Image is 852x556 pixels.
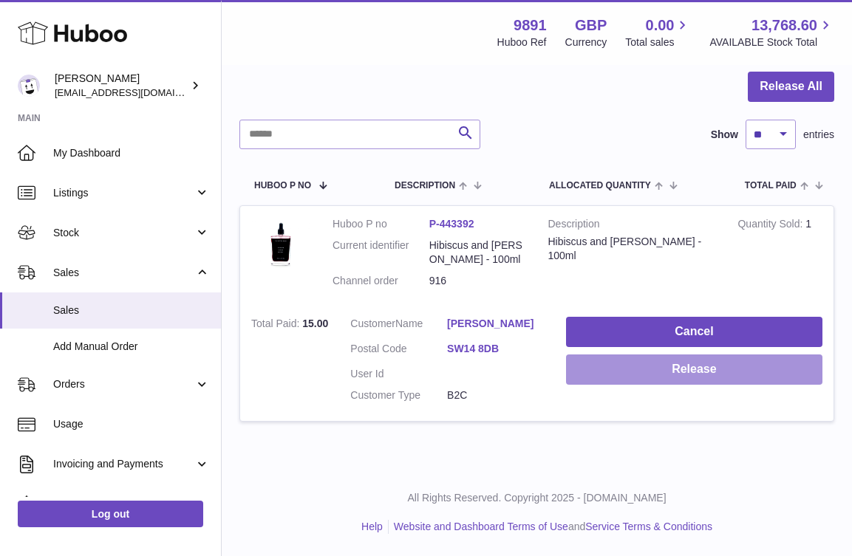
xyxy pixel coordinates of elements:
li: and [389,520,712,534]
strong: Description [548,217,716,235]
dt: Current identifier [333,238,429,267]
span: Invoicing and Payments [53,457,194,471]
strong: Total Paid [251,318,302,333]
span: AVAILABLE Stock Total [709,35,834,49]
button: Cancel [566,317,822,347]
p: All Rights Reserved. Copyright 2025 - [DOMAIN_NAME] [234,491,840,505]
td: 1 [726,206,834,306]
a: Help [361,521,383,532]
a: [PERSON_NAME] [447,317,544,331]
img: ro@thebitterclub.co.uk [18,75,40,97]
div: Huboo Ref [497,35,547,49]
span: entries [803,128,834,142]
a: 0.00 Total sales [625,16,691,49]
strong: GBP [575,16,607,35]
dt: Name [350,317,447,334]
dt: User Id [350,367,447,381]
dd: 916 [429,274,526,288]
dt: Huboo P no [333,217,429,231]
div: Currency [565,35,607,49]
dt: Customer Type [350,388,447,402]
span: Stock [53,226,194,240]
div: [PERSON_NAME] [55,72,188,100]
span: Total paid [745,181,797,191]
span: 15.00 [302,318,328,329]
span: My Dashboard [53,146,210,160]
a: Service Terms & Conditions [585,521,712,532]
div: Hibiscus and [PERSON_NAME] - 100ml [548,235,716,263]
span: 13,768.60 [752,16,817,35]
img: 1653476702.jpg [251,217,310,276]
span: Description [395,181,455,191]
dd: B2C [447,388,544,402]
dt: Postal Code [350,342,447,360]
span: ALLOCATED Quantity [549,181,651,191]
span: Total sales [625,35,691,49]
a: Website and Dashboard Terms of Use [394,521,568,532]
button: Release All [748,72,834,102]
span: Sales [53,303,210,318]
strong: 9891 [514,16,547,35]
a: SW14 8DB [447,342,544,356]
button: Release [566,354,822,385]
span: Listings [53,186,194,200]
span: [EMAIL_ADDRESS][DOMAIN_NAME] [55,86,217,98]
span: Add Manual Order [53,340,210,354]
dd: Hibiscus and [PERSON_NAME] - 100ml [429,238,526,267]
a: P-443392 [429,218,474,230]
span: Sales [53,266,194,280]
dt: Channel order [333,274,429,288]
span: Customer [350,318,395,329]
span: Huboo P no [254,181,311,191]
span: 0.00 [646,16,675,35]
strong: Quantity Sold [737,218,805,233]
span: Usage [53,417,210,431]
label: Show [711,128,738,142]
a: 13,768.60 AVAILABLE Stock Total [709,16,834,49]
a: Log out [18,501,203,527]
span: Orders [53,377,194,391]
